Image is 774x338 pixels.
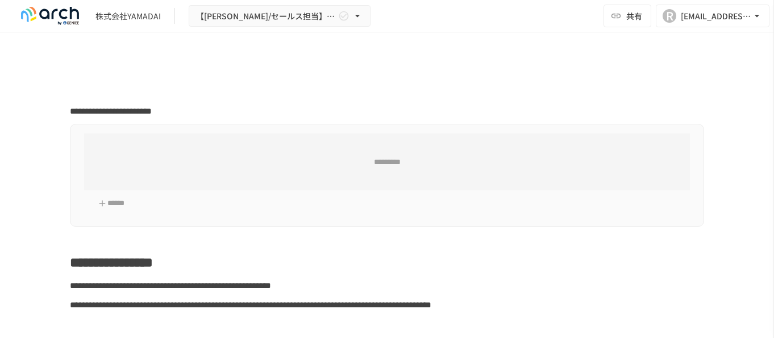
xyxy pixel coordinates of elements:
[681,9,751,23] div: [EMAIL_ADDRESS][DOMAIN_NAME]
[95,10,161,22] div: 株式会社YAMADAI
[189,5,371,27] button: 【[PERSON_NAME]/セールス担当】株式会社YAMADAI様_初期設定サポート
[14,7,86,25] img: logo-default@2x-9cf2c760.svg
[626,10,642,22] span: 共有
[196,9,336,23] span: 【[PERSON_NAME]/セールス担当】株式会社YAMADAI様_初期設定サポート
[656,5,769,27] button: R[EMAIL_ADDRESS][DOMAIN_NAME]
[663,9,676,23] div: R
[604,5,651,27] button: 共有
